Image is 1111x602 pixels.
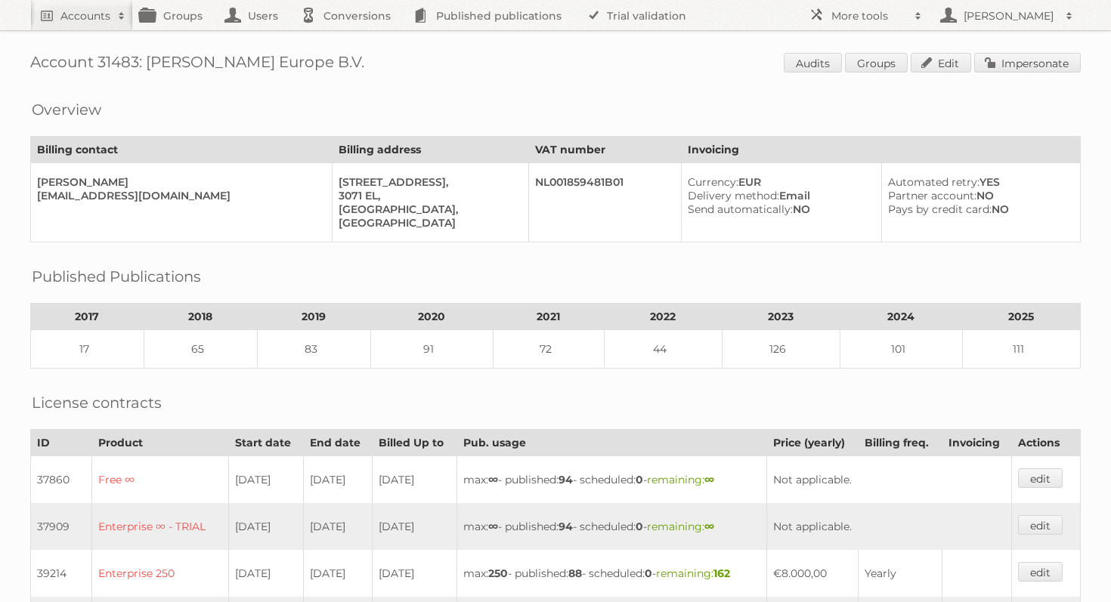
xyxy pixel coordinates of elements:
td: 39214 [31,550,92,597]
th: 2025 [962,304,1080,330]
td: €8.000,00 [766,550,858,597]
h1: Account 31483: [PERSON_NAME] Europe B.V. [30,53,1081,76]
td: 44 [604,330,722,369]
div: [STREET_ADDRESS], [339,175,516,189]
h2: Accounts [60,8,110,23]
td: 17 [31,330,144,369]
a: edit [1018,562,1063,582]
th: End date [304,430,373,456]
td: 37909 [31,503,92,550]
td: 72 [493,330,604,369]
td: 83 [257,330,370,369]
span: Send automatically: [688,202,793,216]
span: Partner account: [888,189,976,202]
th: 2024 [840,304,962,330]
h2: Overview [32,98,101,121]
td: 101 [840,330,962,369]
strong: 162 [713,566,730,580]
span: Pays by credit card: [888,202,992,216]
td: NL001859481B01 [528,163,681,242]
th: 2020 [370,304,493,330]
th: Product [92,430,229,456]
strong: ∞ [488,473,498,486]
td: 91 [370,330,493,369]
td: 37860 [31,456,92,504]
th: Billing contact [31,137,333,163]
td: Enterprise 250 [92,550,229,597]
a: Groups [845,53,908,73]
th: Billed Up to [373,430,457,456]
td: Yearly [859,550,942,597]
div: EUR [688,175,870,189]
th: Start date [229,430,304,456]
strong: ∞ [704,473,714,486]
a: Edit [911,53,971,73]
div: NO [888,202,1068,216]
th: 2022 [604,304,722,330]
th: Pub. usage [456,430,766,456]
td: 111 [962,330,1080,369]
td: Not applicable. [766,456,1011,504]
td: [DATE] [304,550,373,597]
td: [DATE] [373,503,457,550]
div: YES [888,175,1068,189]
td: 65 [144,330,257,369]
strong: ∞ [704,520,714,533]
div: [PERSON_NAME] [37,175,320,189]
th: Billing address [333,137,529,163]
a: edit [1018,468,1063,488]
div: [GEOGRAPHIC_DATA] [339,216,516,230]
td: Enterprise ∞ - TRIAL [92,503,229,550]
td: 126 [722,330,840,369]
td: [DATE] [229,550,304,597]
span: remaining: [656,566,730,580]
a: Audits [784,53,842,73]
td: max: - published: - scheduled: - [456,550,766,597]
h2: Published Publications [32,265,201,288]
td: [DATE] [373,456,457,504]
a: Impersonate [974,53,1081,73]
td: Free ∞ [92,456,229,504]
td: [DATE] [229,503,304,550]
th: 2023 [722,304,840,330]
span: Delivery method: [688,189,779,202]
div: [EMAIL_ADDRESS][DOMAIN_NAME] [37,189,320,202]
div: [GEOGRAPHIC_DATA], [339,202,516,216]
div: NO [688,202,870,216]
div: NO [888,189,1068,202]
h2: [PERSON_NAME] [960,8,1058,23]
strong: ∞ [488,520,498,533]
span: Currency: [688,175,738,189]
a: edit [1018,515,1063,535]
strong: 94 [559,520,573,533]
th: 2021 [493,304,604,330]
h2: License contracts [32,391,162,414]
strong: 250 [488,566,508,580]
td: [DATE] [229,456,304,504]
td: max: - published: - scheduled: - [456,456,766,504]
th: ID [31,430,92,456]
span: Automated retry: [888,175,979,189]
span: remaining: [647,520,714,533]
td: Not applicable. [766,503,1011,550]
th: 2017 [31,304,144,330]
th: Billing freq. [859,430,942,456]
th: Actions [1011,430,1080,456]
td: [DATE] [304,503,373,550]
span: remaining: [647,473,714,486]
td: max: - published: - scheduled: - [456,503,766,550]
th: Invoicing [681,137,1080,163]
div: Email [688,189,870,202]
td: [DATE] [304,456,373,504]
th: VAT number [528,137,681,163]
strong: 0 [645,566,652,580]
strong: 0 [636,520,643,533]
td: [DATE] [373,550,457,597]
th: 2019 [257,304,370,330]
th: 2018 [144,304,257,330]
h2: More tools [831,8,907,23]
th: Invoicing [942,430,1011,456]
th: Price (yearly) [766,430,858,456]
strong: 94 [559,473,573,486]
div: 3071 EL, [339,189,516,202]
